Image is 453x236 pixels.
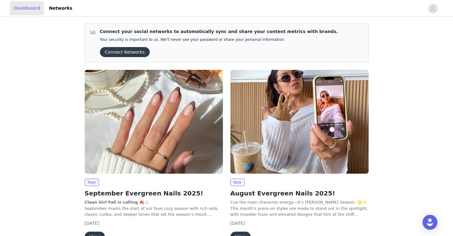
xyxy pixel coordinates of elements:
[85,221,99,226] span: [DATE]
[85,70,223,174] img: Glamnetic
[85,200,149,205] strong: Clean Girl Fall is calling 🍂☁️
[100,37,338,42] p: Your security is important to us. We’ll never see your password or share your personal information.
[422,215,437,230] div: Open Intercom Messenger
[10,1,44,15] a: Dashboard
[230,221,245,226] span: [DATE]
[230,199,369,218] p: Cue the main character energy—it’s [PERSON_NAME] Season. ♌️✨ This month’s press-on styles are mad...
[85,199,223,218] p: September marks the start of our fave cozy season with rich reds, classic nudes, and deeper tones...
[230,179,245,186] span: New
[100,47,150,57] button: Connect Networks
[230,189,369,198] h2: August Evergreen Nails 2025!
[430,3,436,13] div: avatar
[45,1,76,15] a: Networks
[85,179,99,186] span: New
[100,28,338,35] p: Connect your social networks to automatically sync and share your content metrics with brands.
[85,189,223,198] h2: September Evergreen Nails 2025!
[230,70,369,174] img: Glamnetic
